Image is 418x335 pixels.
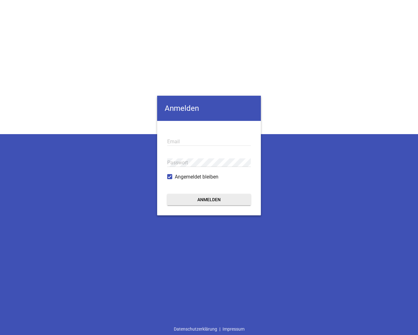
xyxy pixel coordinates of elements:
[172,323,247,335] div: |
[167,194,251,205] button: Anmelden
[172,323,219,335] a: Datenschutzerklärung
[157,96,261,121] h4: Anmelden
[220,323,247,335] a: Impressum
[175,173,218,181] span: Angemeldet bleiben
